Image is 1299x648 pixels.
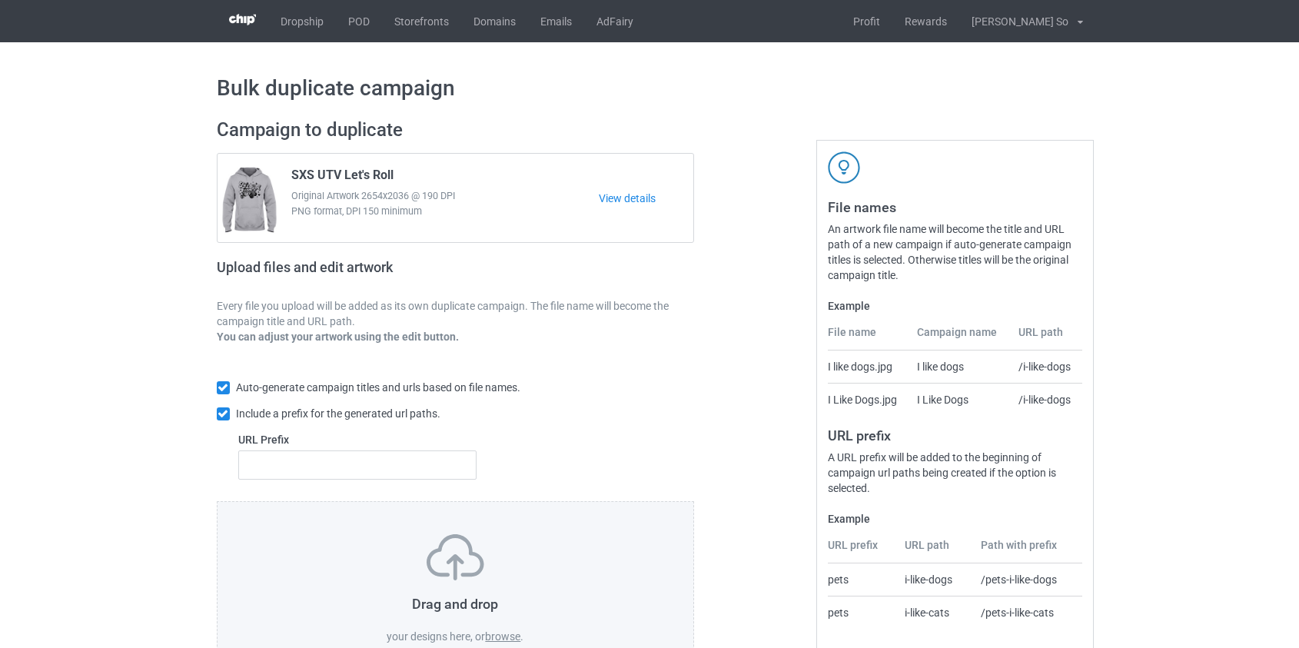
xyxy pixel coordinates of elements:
[828,537,897,563] th: URL prefix
[828,198,1082,216] h3: File names
[896,537,972,563] th: URL path
[1010,324,1082,351] th: URL path
[217,331,459,343] b: You can adjust your artwork using the edit button.
[909,383,1010,416] td: I Like Dogs
[972,563,1082,596] td: /pets-i-like-dogs
[828,298,1082,314] label: Example
[238,432,477,447] label: URL Prefix
[828,221,1082,283] div: An artwork file name will become the title and URL path of a new campaign if auto-generate campai...
[1010,351,1082,383] td: /i-like-dogs
[828,511,1082,527] label: Example
[485,630,520,643] label: browse
[520,630,523,643] span: .
[291,168,394,188] span: SXS UTV Let's Roll
[828,383,909,416] td: I Like Dogs.jpg
[909,324,1010,351] th: Campaign name
[236,381,520,394] span: Auto-generate campaign titles and urls based on file names.
[828,450,1082,496] div: A URL prefix will be added to the beginning of campaign url paths being created if the option is ...
[828,351,909,383] td: I like dogs.jpg
[909,351,1010,383] td: I like dogs
[896,563,972,596] td: i-like-dogs
[828,151,860,184] img: svg+xml;base64,PD94bWwgdmVyc2lvbj0iMS4wIiBlbmNvZGluZz0iVVRGLTgiPz4KPHN2ZyB3aWR0aD0iNDJweCIgaGVpZ2...
[236,407,440,420] span: Include a prefix for the generated url paths.
[972,596,1082,629] td: /pets-i-like-cats
[959,2,1068,41] div: [PERSON_NAME] So
[828,563,897,596] td: pets
[217,259,503,287] h2: Upload files and edit artwork
[217,75,1083,102] h1: Bulk duplicate campaign
[217,298,695,329] p: Every file you upload will be added as its own duplicate campaign. The file name will become the ...
[972,537,1082,563] th: Path with prefix
[291,188,600,204] span: Original Artwork 2654x2036 @ 190 DPI
[387,630,485,643] span: your designs here, or
[427,534,484,580] img: svg+xml;base64,PD94bWwgdmVyc2lvbj0iMS4wIiBlbmNvZGluZz0iVVRGLTgiPz4KPHN2ZyB3aWR0aD0iNzVweCIgaGVpZ2...
[896,596,972,629] td: i-like-cats
[229,14,256,25] img: 3d383065fc803cdd16c62507c020ddf8.png
[1010,383,1082,416] td: /i-like-dogs
[828,596,897,629] td: pets
[599,191,693,206] a: View details
[217,118,695,142] h2: Campaign to duplicate
[291,204,600,219] span: PNG format, DPI 150 minimum
[828,427,1082,444] h3: URL prefix
[828,324,909,351] th: File name
[250,595,662,613] h3: Drag and drop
